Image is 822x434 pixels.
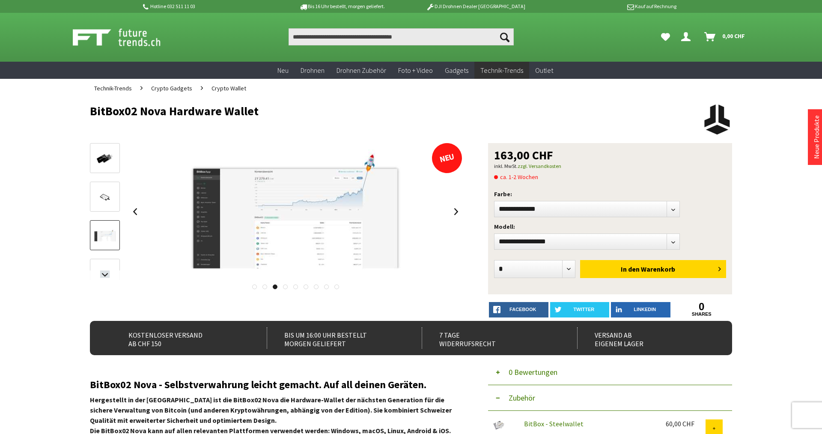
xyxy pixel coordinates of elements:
a: LinkedIn [611,302,670,317]
span: Technik-Trends [94,84,132,92]
a: twitter [550,302,610,317]
div: Versand ab eigenem Lager [577,327,714,349]
span: Technik-Trends [480,66,523,75]
p: Kauf auf Rechnung [542,1,676,12]
img: BitBox [702,105,732,135]
button: Zubehör [488,385,732,411]
p: inkl. MwSt. [494,161,726,171]
h2: BitBox02 Nova - Selbstverwahrung leicht gemacht. Auf all deinen Geräten. [90,379,462,390]
span: Crypto Wallet [211,84,246,92]
strong: Hergestellt in der [GEOGRAPHIC_DATA] ist die BitBox02 Nova die Hardware-Wallet der nächsten Gener... [90,395,452,425]
a: Drohnen [295,62,331,79]
span: Drohnen [301,66,325,75]
img: BitBox - Steelwallet [488,419,509,431]
div: 60,00 CHF [666,419,706,428]
a: Technik-Trends [474,62,529,79]
div: 7 Tage Widerrufsrecht [422,327,558,349]
p: Hotline 032 511 11 03 [141,1,275,12]
span: In den [621,265,640,273]
a: Crypto Gadgets [147,79,197,98]
span: Drohnen Zubehör [337,66,386,75]
span: Neu [277,66,289,75]
p: Bis 16 Uhr bestellt, morgen geliefert. [275,1,408,12]
h1: BitBox02 Nova Hardware Wallet [90,105,604,117]
p: DJI Drohnen Dealer [GEOGRAPHIC_DATA] [409,1,542,12]
a: Foto + Video [392,62,439,79]
div: Bis um 16:00 Uhr bestellt Morgen geliefert [267,327,403,349]
p: Farbe: [494,189,726,199]
a: Gadgets [439,62,474,79]
a: shares [672,311,732,317]
a: BitBox - Steelwallet [524,419,584,428]
a: Technik-Trends [90,79,136,98]
a: Crypto Wallet [207,79,250,98]
a: Outlet [529,62,559,79]
a: zzgl. Versandkosten [518,163,561,169]
button: 0 Bewertungen [488,359,732,385]
a: Meine Favoriten [657,28,674,45]
a: Dein Konto [678,28,697,45]
a: 0 [672,302,732,311]
p: Modell: [494,221,726,232]
img: Vorschau: BitBox02 Nova Hardware Wallet [92,152,117,166]
button: In den Warenkorb [580,260,726,278]
a: Neue Produkte [812,115,821,159]
span: twitter [573,307,594,312]
a: Warenkorb [701,28,749,45]
button: Suchen [496,28,514,45]
span: facebook [509,307,536,312]
span: LinkedIn [634,307,656,312]
span: Warenkorb [641,265,675,273]
a: Drohnen Zubehör [331,62,392,79]
span: Foto + Video [398,66,433,75]
span: Outlet [535,66,553,75]
a: facebook [489,302,548,317]
span: 163,00 CHF [494,149,553,161]
img: Shop Futuretrends - zur Startseite wechseln [73,27,179,48]
a: Neu [271,62,295,79]
span: ca. 1-2 Wochen [494,172,538,182]
div: Kostenloser Versand ab CHF 150 [111,327,248,349]
input: Produkt, Marke, Kategorie, EAN, Artikelnummer… [289,28,514,45]
span: Crypto Gadgets [151,84,192,92]
span: Gadgets [445,66,468,75]
span: 0,00 CHF [722,29,745,43]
